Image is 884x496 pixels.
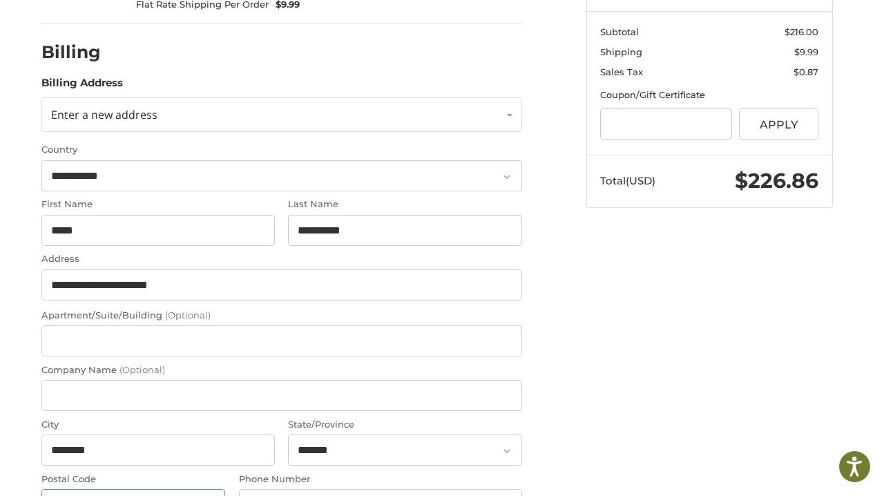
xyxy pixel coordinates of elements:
[41,41,122,63] h2: Billing
[41,75,123,97] legend: Billing Address
[288,418,521,432] label: State/Province
[41,143,522,157] label: Country
[41,97,522,132] a: Enter or select a different address
[785,26,818,37] span: $216.00
[159,18,175,35] button: Open LiveChat chat widget
[51,107,157,122] span: Enter a new address
[600,88,818,102] div: Coupon/Gift Certificate
[600,46,642,57] span: Shipping
[41,363,522,377] label: Company Name
[119,364,165,375] small: (Optional)
[239,473,522,486] label: Phone Number
[288,198,521,211] label: Last Name
[19,21,156,32] p: We're away right now. Please check back later!
[600,108,732,140] input: Gift Certificate or Coupon Code
[794,46,818,57] span: $9.99
[41,198,275,211] label: First Name
[735,168,818,193] span: $226.86
[794,66,818,77] span: $0.87
[600,66,643,77] span: Sales Tax
[739,108,819,140] button: Apply
[41,252,522,266] label: Address
[600,174,655,187] span: Total (USD)
[41,309,522,323] label: Apartment/Suite/Building
[600,26,639,37] span: Subtotal
[41,418,275,432] label: City
[165,309,211,321] small: (Optional)
[41,473,226,486] label: Postal Code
